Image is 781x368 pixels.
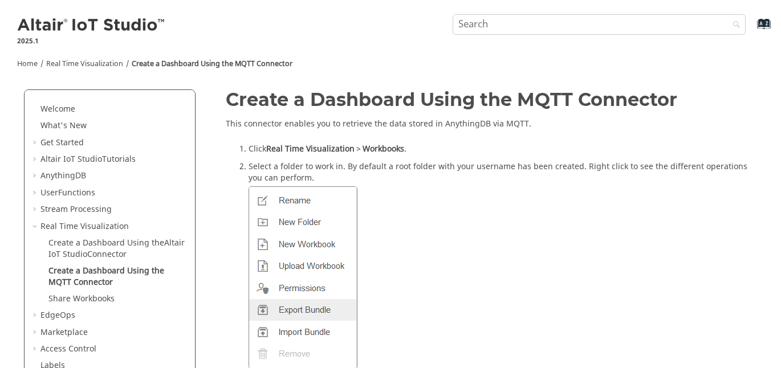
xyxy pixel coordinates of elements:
[48,265,164,288] a: Create a Dashboard Using the MQTT Connector
[40,309,75,321] a: EdgeOps
[249,141,406,155] span: Click .
[266,143,355,155] span: Real Time Visualization
[31,204,40,215] span: Expand Stream Processing
[48,237,185,260] span: Altair IoT Studio
[363,143,404,155] span: Workbooks
[40,153,102,165] span: Altair IoT Studio
[31,221,40,232] span: Collapse Real Time Visualization
[31,154,40,165] span: Expand Altair IoT StudioTutorials
[31,187,40,199] span: Expand UserFunctions
[48,237,185,260] a: Create a Dashboard Using theAltair IoT StudioConnector
[40,153,136,165] a: Altair IoT StudioTutorials
[40,220,129,232] a: Real Time Visualization
[31,344,40,355] span: Expand Access Control
[226,89,758,109] h1: Create a Dashboard Using the MQTT Connector
[31,327,40,338] span: Expand Marketplace
[739,23,764,35] a: Go to index terms page
[40,187,95,199] a: UserFunctions
[31,310,40,321] span: Expand EdgeOps
[132,59,292,69] a: Create a Dashboard Using the MQTT Connector
[40,343,96,355] a: Access Control
[31,137,40,149] span: Expand Get Started
[40,120,87,132] a: What's New
[40,170,86,182] a: AnythingDB
[46,59,123,69] a: Real Time Visualization
[48,293,115,305] a: Share Workbooks
[453,14,746,35] input: Search query
[17,59,38,69] a: Home
[718,14,750,36] button: Search
[249,158,747,184] span: Select a folder to work in. By default a root folder with your username has been created. Right c...
[17,17,166,35] img: Altair IoT Studio
[58,187,95,199] span: Functions
[40,203,112,215] a: Stream Processing
[40,137,84,149] a: Get Started
[40,326,88,338] a: Marketplace
[226,118,758,130] p: This connector enables you to retrieve the data stored in AnythingDB via MQTT.
[355,143,363,155] abbr: and then
[31,170,40,182] span: Expand AnythingDB
[40,103,75,115] a: Welcome
[17,36,166,46] p: 2025.1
